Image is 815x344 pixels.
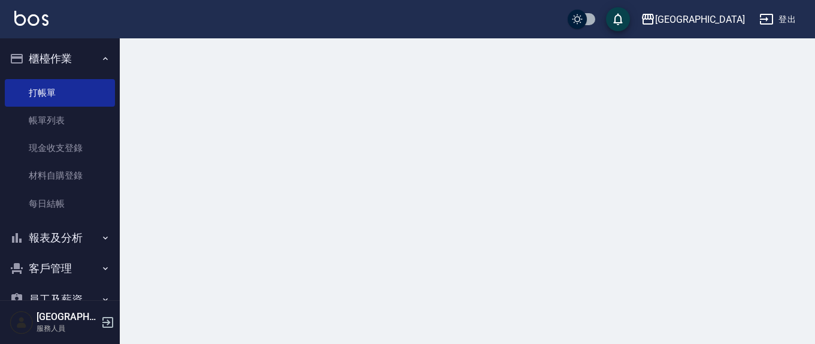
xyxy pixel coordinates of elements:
a: 現金收支登錄 [5,134,115,162]
a: 打帳單 [5,79,115,107]
button: 報表及分析 [5,222,115,254]
a: 材料自購登錄 [5,162,115,189]
a: 帳單列表 [5,107,115,134]
div: [GEOGRAPHIC_DATA] [655,12,745,27]
button: 櫃檯作業 [5,43,115,74]
button: [GEOGRAPHIC_DATA] [636,7,750,32]
img: Person [10,310,34,334]
a: 每日結帳 [5,190,115,218]
button: 員工及薪資 [5,284,115,315]
button: 客戶管理 [5,253,115,284]
button: 登出 [755,8,801,31]
p: 服務人員 [37,323,98,334]
h5: [GEOGRAPHIC_DATA] [37,311,98,323]
button: save [606,7,630,31]
img: Logo [14,11,49,26]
